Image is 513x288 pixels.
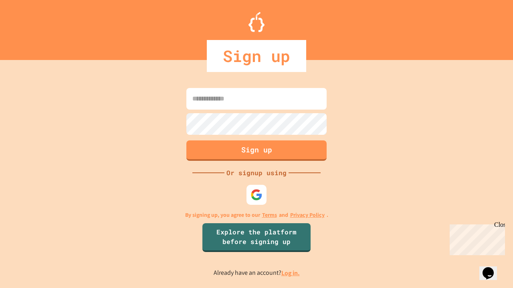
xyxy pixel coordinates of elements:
[290,211,325,219] a: Privacy Policy
[185,211,328,219] p: By signing up, you agree to our and .
[3,3,55,51] div: Chat with us now!Close
[446,221,505,255] iframe: chat widget
[479,256,505,280] iframe: chat widget
[207,40,306,72] div: Sign up
[281,269,300,277] a: Log in.
[224,168,289,178] div: Or signup using
[262,211,277,219] a: Terms
[250,189,263,201] img: google-icon.svg
[202,223,311,252] a: Explore the platform before signing up
[248,12,265,32] img: Logo.svg
[214,268,300,278] p: Already have an account?
[186,140,327,161] button: Sign up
